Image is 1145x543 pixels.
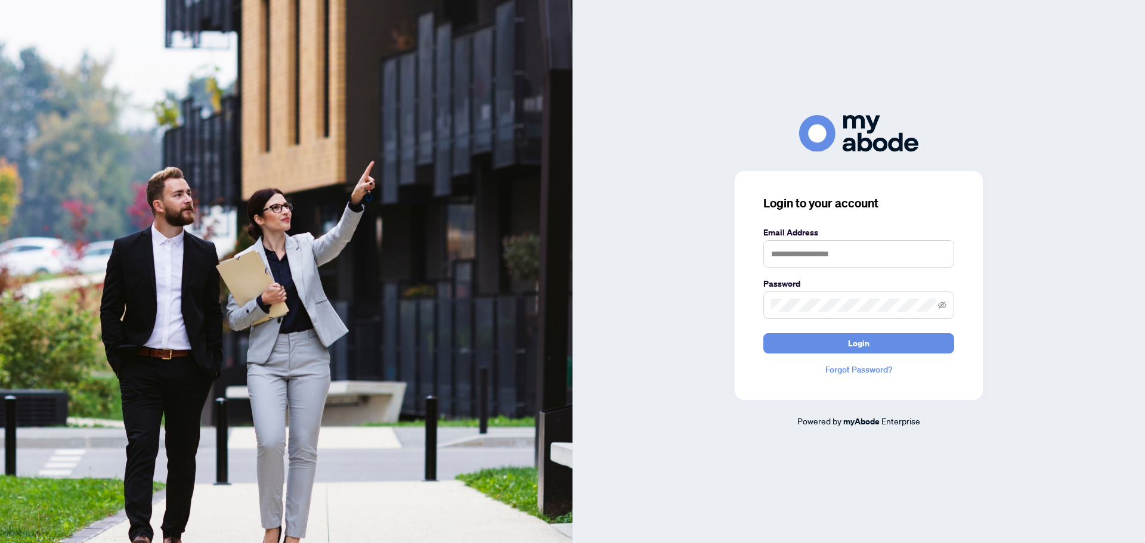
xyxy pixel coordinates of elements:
[881,415,920,426] span: Enterprise
[797,415,841,426] span: Powered by
[848,334,869,353] span: Login
[843,415,880,428] a: myAbode
[938,301,946,309] span: eye-invisible
[763,195,954,212] h3: Login to your account
[763,226,954,239] label: Email Address
[799,115,918,151] img: ma-logo
[763,277,954,290] label: Password
[763,333,954,353] button: Login
[763,363,954,376] a: Forgot Password?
